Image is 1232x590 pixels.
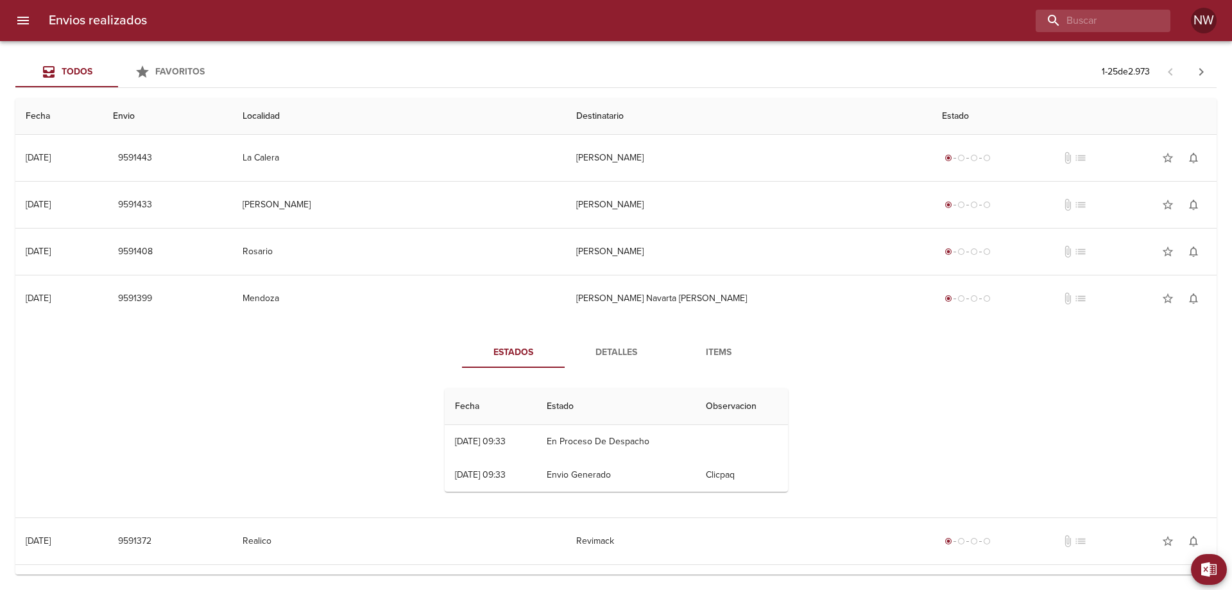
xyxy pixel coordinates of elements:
button: 9591443 [113,146,157,170]
span: star_border [1161,535,1174,548]
span: radio_button_unchecked [957,295,965,302]
span: Favoritos [155,66,205,77]
span: 9591433 [118,197,152,213]
span: Pagina siguiente [1186,56,1217,87]
span: No tiene documentos adjuntos [1061,245,1074,258]
th: Fecha [15,98,103,135]
div: Generado [942,152,993,164]
div: [DATE] [26,152,51,163]
td: Rosario [232,229,565,275]
span: radio_button_checked [945,201,952,209]
td: En Proceso De Despacho [536,425,696,458]
button: Agregar a favoritos [1155,286,1181,311]
td: [PERSON_NAME] [566,182,932,228]
span: 9591372 [118,534,151,550]
span: Detalles [572,345,660,361]
span: No tiene documentos adjuntos [1061,152,1074,164]
div: [DATE] [26,535,51,546]
button: Agregar a favoritos [1155,192,1181,218]
table: Tabla de seguimiento [445,388,788,492]
div: Generado [942,198,993,211]
span: No tiene documentos adjuntos [1061,535,1074,548]
div: Generado [942,292,993,305]
div: Generado [942,245,993,258]
span: radio_button_checked [945,537,952,545]
span: 9591408 [118,244,153,260]
span: notifications_none [1187,152,1200,164]
span: radio_button_unchecked [970,295,978,302]
button: Agregar a favoritos [1155,528,1181,554]
span: radio_button_unchecked [957,248,965,256]
td: Revimack [566,518,932,564]
div: [DATE] [26,293,51,304]
span: radio_button_unchecked [983,201,991,209]
td: [PERSON_NAME] Navarta [PERSON_NAME] [566,275,932,322]
td: Clicpaq [696,458,787,492]
button: Exportar Excel [1191,554,1227,585]
button: 9591408 [113,240,158,264]
th: Observacion [696,388,787,425]
button: Activar notificaciones [1181,286,1206,311]
span: notifications_none [1187,245,1200,258]
td: La Calera [232,135,565,181]
span: star_border [1161,292,1174,305]
span: radio_button_unchecked [970,201,978,209]
button: Agregar a favoritos [1155,239,1181,265]
th: Estado [932,98,1217,135]
div: [DATE] [26,246,51,257]
span: 9591399 [118,291,152,307]
button: 9591372 [113,530,157,553]
td: Mendoza [232,275,565,322]
span: radio_button_unchecked [983,295,991,302]
input: buscar [1036,10,1149,32]
th: Envio [103,98,233,135]
button: 9591433 [113,193,157,217]
span: No tiene pedido asociado [1074,152,1087,164]
button: Activar notificaciones [1181,528,1206,554]
span: radio_button_unchecked [957,537,965,545]
div: Generado [942,535,993,548]
span: radio_button_checked [945,154,952,162]
span: radio_button_unchecked [957,154,965,162]
td: [PERSON_NAME] [566,135,932,181]
span: star_border [1161,245,1174,258]
td: [PERSON_NAME] [566,229,932,275]
span: radio_button_unchecked [970,248,978,256]
button: Activar notificaciones [1181,192,1206,218]
th: Localidad [232,98,565,135]
td: Realico [232,518,565,564]
span: notifications_none [1187,198,1200,211]
span: Pagina anterior [1155,65,1186,78]
button: menu [8,5,38,36]
span: 9591443 [118,150,152,166]
span: radio_button_unchecked [983,537,991,545]
span: radio_button_checked [945,295,952,302]
span: notifications_none [1187,292,1200,305]
span: Estados [470,345,557,361]
div: [DATE] [26,199,51,210]
button: Activar notificaciones [1181,239,1206,265]
td: Envio Generado [536,458,696,492]
button: Activar notificaciones [1181,145,1206,171]
button: 9591399 [113,287,157,311]
span: radio_button_unchecked [970,154,978,162]
span: star_border [1161,152,1174,164]
span: No tiene pedido asociado [1074,292,1087,305]
th: Fecha [445,388,536,425]
h6: Envios realizados [49,10,147,31]
td: [PERSON_NAME] [232,182,565,228]
span: No tiene documentos adjuntos [1061,198,1074,211]
span: No tiene pedido asociado [1074,245,1087,258]
button: Agregar a favoritos [1155,145,1181,171]
div: Tabs Envios [15,56,221,87]
span: radio_button_checked [945,248,952,256]
div: Abrir información de usuario [1191,8,1217,33]
span: radio_button_unchecked [957,201,965,209]
p: 1 - 25 de 2.973 [1102,65,1150,78]
span: notifications_none [1187,535,1200,548]
div: [DATE] 09:33 [455,469,506,480]
span: star_border [1161,198,1174,211]
div: NW [1191,8,1217,33]
span: radio_button_unchecked [983,248,991,256]
span: Todos [62,66,92,77]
